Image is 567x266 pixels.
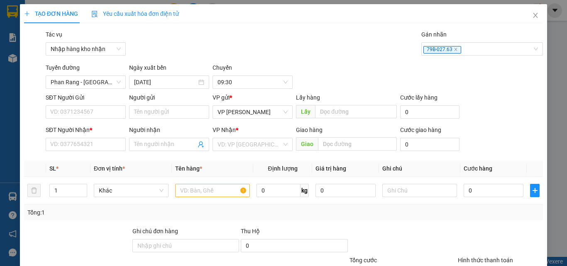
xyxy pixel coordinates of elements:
span: VP Nhận [213,127,236,133]
div: Ngày xuất bến [129,63,209,76]
label: Cước giao hàng [400,127,441,133]
span: kg [301,184,309,197]
span: Định lượng [268,165,297,172]
button: delete [27,184,41,197]
label: Gán nhãn [421,31,447,38]
span: Đơn vị tính [94,165,125,172]
span: close [454,47,458,51]
label: Tác vụ [46,31,62,38]
input: VD: Bàn, Ghế [175,184,250,197]
span: Phan Rang - Nha Trang [51,76,121,88]
button: Close [524,4,547,27]
input: Dọc đường [318,137,397,151]
div: Chuyến [213,63,293,76]
span: VP Phan Rang [218,106,288,118]
input: Dọc đường [315,105,397,118]
span: Cước hàng [464,165,492,172]
span: Giao [296,137,318,151]
span: plus [24,11,30,17]
input: Ghi chú đơn hàng [132,239,239,252]
div: VP gửi [213,93,293,102]
div: Tổng: 1 [27,208,220,217]
span: Yêu cầu xuất hóa đơn điện tử [91,10,179,17]
div: SĐT Người Nhận [46,125,126,134]
th: Ghi chú [379,161,460,177]
label: Ghi chú đơn hàng [132,228,178,234]
button: plus [530,184,540,197]
label: Hình thức thanh toán [458,257,513,264]
span: 79B-027.63 [423,46,461,54]
span: SL [49,165,56,172]
input: 13/08/2025 [134,78,197,87]
span: Thu Hộ [241,228,260,234]
span: Nhập hàng kho nhận [51,43,121,55]
span: Tổng cước [349,257,377,264]
span: close [532,12,539,19]
div: Tuyến đường [46,63,126,76]
span: user-add [198,141,204,148]
label: Cước lấy hàng [400,94,437,101]
span: Khác [99,184,164,197]
span: Giao hàng [296,127,323,133]
img: icon [91,11,98,17]
div: SĐT Người Gửi [46,93,126,102]
span: Giá trị hàng [315,165,346,172]
span: plus [530,187,539,194]
span: Lấy [296,105,315,118]
input: 0 [315,184,375,197]
span: 09:30 [218,76,288,88]
div: Người gửi [129,93,209,102]
span: TẠO ĐƠN HÀNG [24,10,78,17]
input: Cước giao hàng [400,138,459,151]
div: Người nhận [129,125,209,134]
input: Ghi Chú [382,184,457,197]
input: Cước lấy hàng [400,105,459,119]
span: Tên hàng [175,165,202,172]
span: Lấy hàng [296,94,320,101]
